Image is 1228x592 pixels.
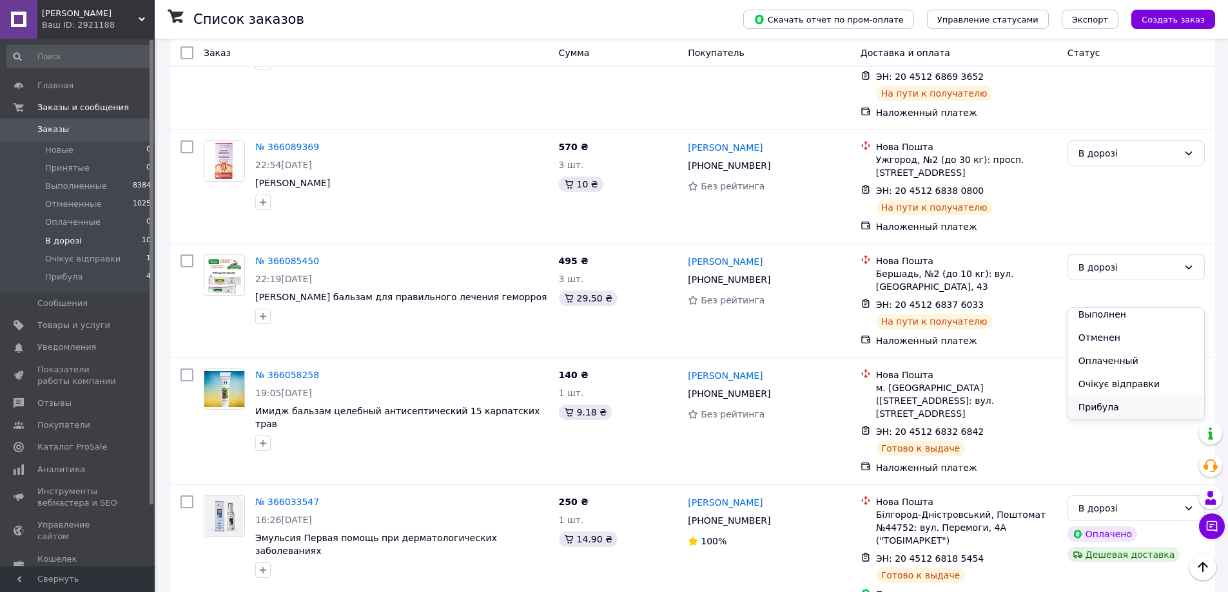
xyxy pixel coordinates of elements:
div: 10 ₴ [559,177,603,192]
span: Без рейтинга [701,181,765,191]
div: 29.50 ₴ [559,291,618,306]
div: Ужгород, №2 (до 30 кг): просп. [STREET_ADDRESS] [876,153,1057,179]
span: В дорозі [45,235,82,247]
a: Эмульсия Первая помощь при дерматологических заболеваниях [255,533,497,556]
li: Прибула [1068,396,1204,419]
span: Управление сайтом [37,519,119,542]
div: Нова Пошта [876,368,1057,381]
a: [PERSON_NAME] [255,178,330,188]
button: Управление статусами [927,10,1049,29]
h1: Список заказов [193,12,304,27]
span: 22:54[DATE] [255,160,312,170]
div: Нова Пошта [876,495,1057,508]
span: Принятые [45,162,90,174]
div: Нова Пошта [876,140,1057,153]
div: Бершадь, №2 (до 10 кг): вул. [GEOGRAPHIC_DATA], 43 [876,267,1057,293]
span: 140 ₴ [559,370,589,380]
a: Создать заказ [1118,14,1215,24]
a: [PERSON_NAME] [688,496,763,509]
span: Уведомления [37,341,96,353]
span: Товары и услуги [37,320,110,331]
span: Главная [37,80,73,91]
span: Без рейтинга [701,409,765,419]
span: Покупатель [688,48,745,58]
a: [PERSON_NAME] бальзам для правильного лечения геморроя [255,292,547,302]
span: ЭН: 20 4512 6818 5454 [876,553,984,564]
img: Фото товару [207,255,242,295]
span: Отмененные [45,198,101,210]
span: Покупатели [37,419,90,431]
span: Инструменты вебмастера и SEO [37,486,119,509]
span: 0 [146,144,151,156]
span: 0 [146,162,151,174]
span: Доставка и оплата [861,48,950,58]
li: Оплаченный [1068,349,1204,372]
span: 495 ₴ [559,256,589,266]
div: 9.18 ₴ [559,405,612,420]
span: 1 шт. [559,515,584,525]
div: На пути к получателю [876,86,993,101]
span: Сообщения [37,298,88,309]
span: [PHONE_NUMBER] [688,274,770,285]
div: Наложенный платеж [876,461,1057,474]
span: Заказы [37,124,69,135]
div: Нова Пошта [876,254,1057,267]
a: Фото товару [204,368,245,410]
a: № 366085450 [255,256,319,266]
span: 22:19[DATE] [255,274,312,284]
span: [PHONE_NUMBER] [688,160,770,171]
span: 570 ₴ [559,142,589,152]
span: Скачать отчет по пром-оплате [754,14,904,25]
span: 1 [146,253,151,265]
span: Выполненные [45,180,107,192]
span: Каталог ProSale [37,441,107,453]
span: Заказы и сообщения [37,102,129,113]
span: Управление статусами [937,15,1038,24]
input: Поиск [6,45,152,68]
div: Наложенный платеж [876,106,1057,119]
span: ЭН: 20 4512 6832 6842 [876,426,984,437]
span: 1025 [133,198,151,210]
button: Чат с покупателем [1199,513,1225,539]
span: 8384 [133,180,151,192]
li: Отменен [1068,326,1204,349]
a: № 366089369 [255,142,319,152]
span: ЭН: 20 4512 6837 6033 [876,300,984,310]
div: 14.90 ₴ [559,531,618,547]
a: Имидж бальзам целебный антисептический 15 карпатских трав [255,406,540,429]
span: Прибула [45,271,83,283]
span: 4 [146,271,151,283]
span: 3 шт. [559,160,584,170]
a: № 366058258 [255,370,319,380]
a: [PERSON_NAME] [688,369,763,382]
span: Имидж [42,8,139,19]
span: 250 ₴ [559,497,589,507]
a: Фото товару [204,495,245,537]
span: 1 шт. [559,388,584,398]
li: Очікує відправки [1068,372,1204,396]
div: В дорозі [1078,146,1178,160]
img: Фото товару [206,496,243,536]
div: Оплачено [1067,526,1137,542]
span: Статус [1067,48,1100,58]
img: Фото товару [204,141,244,181]
span: Аналитика [37,464,85,475]
span: Показатели работы компании [37,364,119,387]
div: Білгород-Дністровський, Поштомат №44752: вул. Перемоги, 4А ("ТОБІМАРКЕТ") [876,508,1057,547]
span: [PHONE_NUMBER] [688,388,770,399]
button: Экспорт [1062,10,1118,29]
span: Экспорт [1072,15,1108,24]
span: Оплаченные [45,216,101,228]
div: На пути к получателю [876,200,993,215]
span: Очікує відправки [45,253,121,265]
div: Готово к выдаче [876,568,965,583]
span: Создать заказ [1142,15,1205,24]
span: [PHONE_NUMBER] [688,515,770,526]
span: 3 шт. [559,274,584,284]
div: Готово к выдаче [876,441,965,456]
div: Дешевая доставка [1067,547,1180,562]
